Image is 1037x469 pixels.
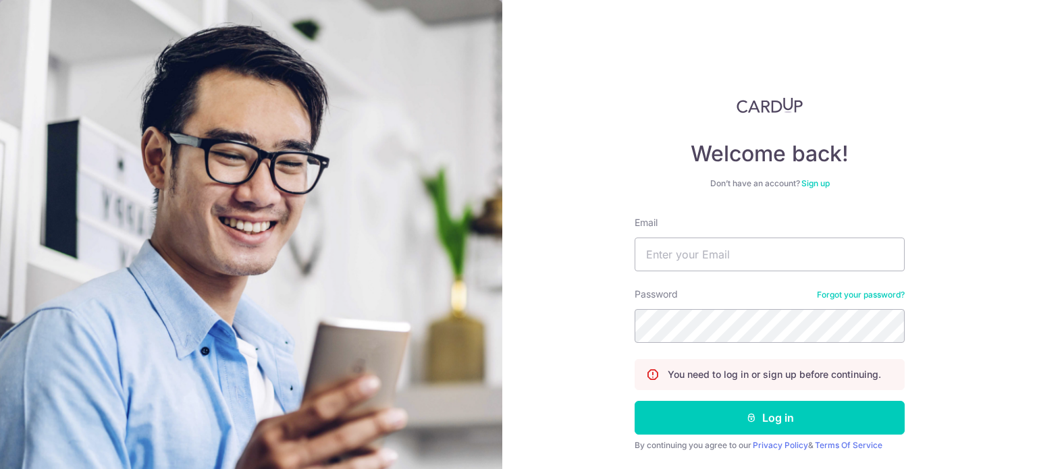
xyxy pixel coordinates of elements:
div: By continuing you agree to our & [635,440,905,451]
a: Sign up [801,178,830,188]
input: Enter your Email [635,238,905,271]
p: You need to log in or sign up before continuing. [668,368,881,381]
a: Terms Of Service [815,440,882,450]
button: Log in [635,401,905,435]
h4: Welcome back! [635,140,905,167]
a: Forgot your password? [817,289,905,300]
label: Password [635,287,678,301]
a: Privacy Policy [753,440,808,450]
img: CardUp Logo [737,97,803,113]
label: Email [635,216,658,229]
div: Don’t have an account? [635,178,905,189]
